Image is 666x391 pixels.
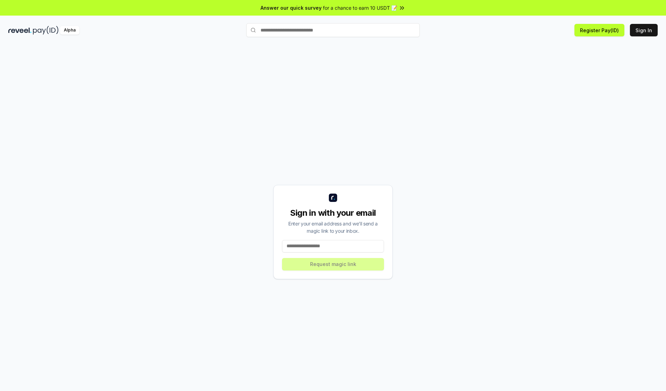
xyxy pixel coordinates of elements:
img: reveel_dark [8,26,32,35]
img: pay_id [33,26,59,35]
div: Enter your email address and we’ll send a magic link to your inbox. [282,220,384,234]
img: logo_small [329,194,337,202]
div: Alpha [60,26,79,35]
button: Sign In [630,24,658,36]
div: Sign in with your email [282,207,384,219]
span: Answer our quick survey [261,4,322,11]
button: Register Pay(ID) [574,24,624,36]
span: for a chance to earn 10 USDT 📝 [323,4,397,11]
